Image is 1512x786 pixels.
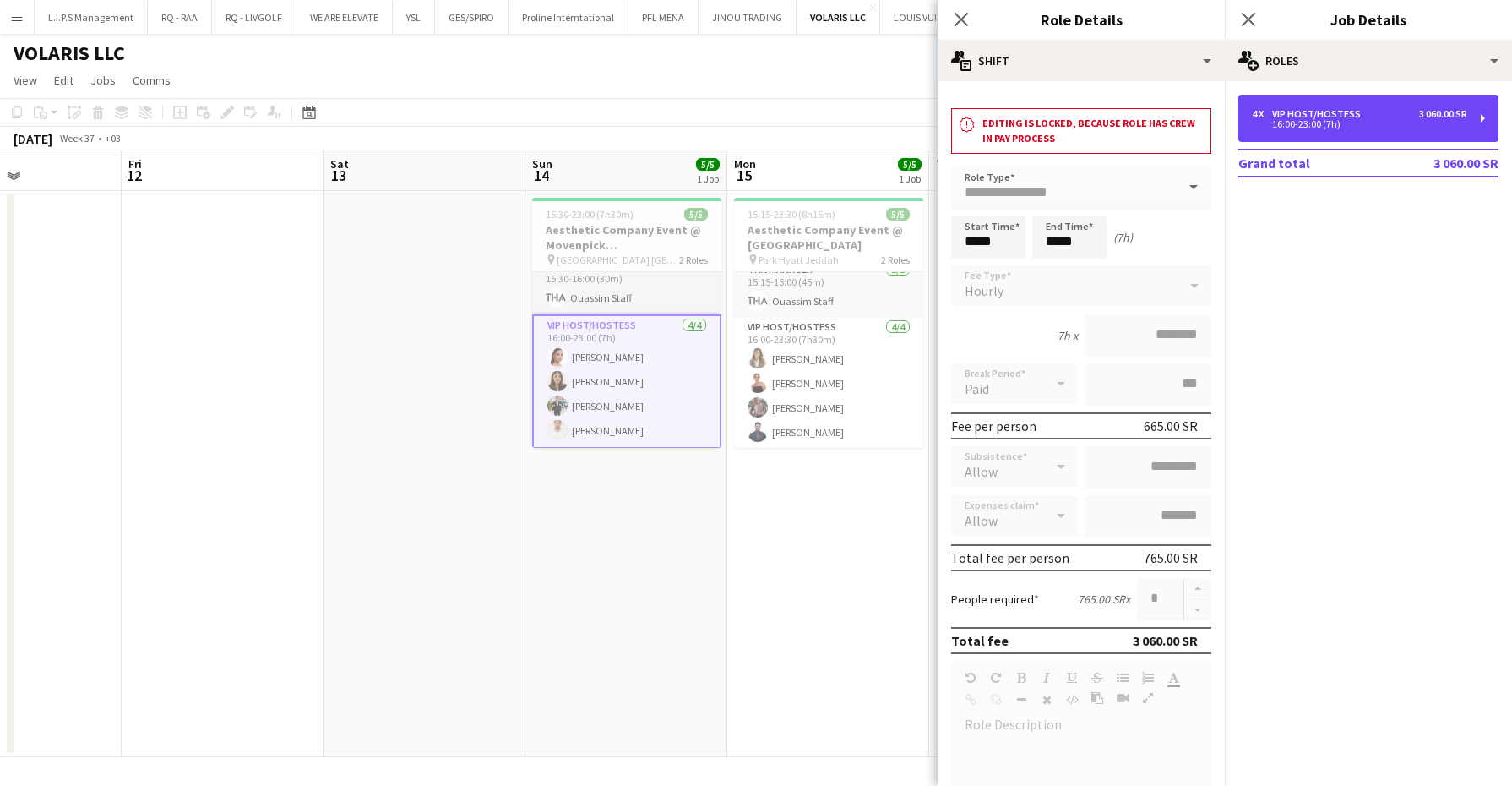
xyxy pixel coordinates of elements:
span: Fri [128,156,142,172]
div: 765.00 SR [1144,549,1198,566]
h1: VOLARIS LLC [14,41,125,66]
button: WE ARE ELEVATE [296,1,393,34]
span: Sat [330,156,349,172]
app-card-role: VIP Host/Hostess4/416:00-23:00 (7h)[PERSON_NAME][PERSON_NAME][PERSON_NAME][PERSON_NAME] [532,314,721,449]
div: VIP Host/Hostess [1272,108,1368,120]
span: 15 [732,166,756,185]
span: Sun [532,156,552,172]
span: 15:30-23:00 (7h30m) [546,208,634,221]
div: Shift [938,41,1225,81]
div: Fee per person [951,418,1036,434]
span: [GEOGRAPHIC_DATA] [GEOGRAPHIC_DATA] [557,254,679,266]
span: 12 [126,166,142,185]
span: 14 [530,166,552,185]
a: Jobs [84,69,122,91]
div: Roles [1225,41,1512,81]
h3: Job Details [1225,8,1512,30]
td: Grand total [1238,150,1392,177]
span: 5/5 [696,158,720,171]
button: LOUIS VUITTON [880,1,977,34]
h3: Aesthetic Company Event @ [GEOGRAPHIC_DATA] [734,222,923,253]
span: 15:15-23:30 (8h15m) [748,208,835,221]
span: 2 Roles [881,254,910,266]
span: Comms [133,73,171,88]
div: 1 Job [899,172,921,185]
h3: Editing is locked, because role has crew in pay process [982,116,1204,146]
span: 2 Roles [679,254,708,266]
span: 5/5 [684,208,708,221]
a: Comms [126,69,177,91]
div: [DATE] [14,130,52,147]
span: Park Hyatt Jeddah [759,254,839,266]
span: 13 [328,166,349,185]
button: VOLARIS LLC [797,1,880,34]
div: 765.00 SR x [1078,592,1130,607]
app-card-role: THA Manager1/115:30-16:00 (30m)Ouassim Staff [532,257,721,314]
span: Edit [54,73,73,88]
span: 5/5 [886,208,910,221]
span: Jobs [90,73,116,88]
app-job-card: 15:30-23:00 (7h30m)5/5Aesthetic Company Event @ Movenpick [GEOGRAPHIC_DATA] [GEOGRAPHIC_DATA] [GE... [532,198,721,448]
div: 7h x [1058,328,1078,343]
span: Week 37 [56,132,98,145]
div: Total fee [951,632,1009,649]
app-card-role: VIP Host/Hostess4/416:00-23:30 (7h30m)[PERSON_NAME][PERSON_NAME][PERSON_NAME][PERSON_NAME] [734,318,923,449]
div: 1 Job [697,172,719,185]
div: 3 060.00 SR [1419,108,1467,120]
label: People required [951,592,1039,607]
button: GES/SPIRO [435,1,509,34]
h3: Aesthetic Company Event @ Movenpick [GEOGRAPHIC_DATA] [532,222,721,253]
div: Total fee per person [951,549,1069,566]
button: PFL MENA [628,1,699,34]
span: 5/5 [898,158,922,171]
button: YSL [393,1,435,34]
div: 665.00 SR [1144,418,1198,434]
div: 3 060.00 SR [1133,632,1198,649]
div: +03 [105,132,121,145]
button: RQ - RAA [148,1,212,34]
app-job-card: 15:15-23:30 (8h15m)5/5Aesthetic Company Event @ [GEOGRAPHIC_DATA] Park Hyatt Jeddah2 RolesTHA Man... [734,198,923,448]
button: JINOU TRADING [699,1,797,34]
div: 4 x [1252,108,1272,120]
span: 16 [933,166,955,185]
app-card-role: THA Manager1/115:15-16:00 (45m)Ouassim Staff [734,260,923,318]
a: View [7,69,44,91]
button: L.I.P.S Management [35,1,148,34]
a: Edit [47,69,80,91]
td: 3 060.00 SR [1392,150,1498,177]
div: 16:00-23:00 (7h) [1252,120,1467,128]
span: Mon [734,156,756,172]
div: (7h) [1113,230,1133,245]
h3: Role Details [938,8,1225,30]
span: View [14,73,37,88]
span: Tue [936,156,955,172]
button: RQ - LIVGOLF [212,1,296,34]
button: Proline Interntational [509,1,628,34]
